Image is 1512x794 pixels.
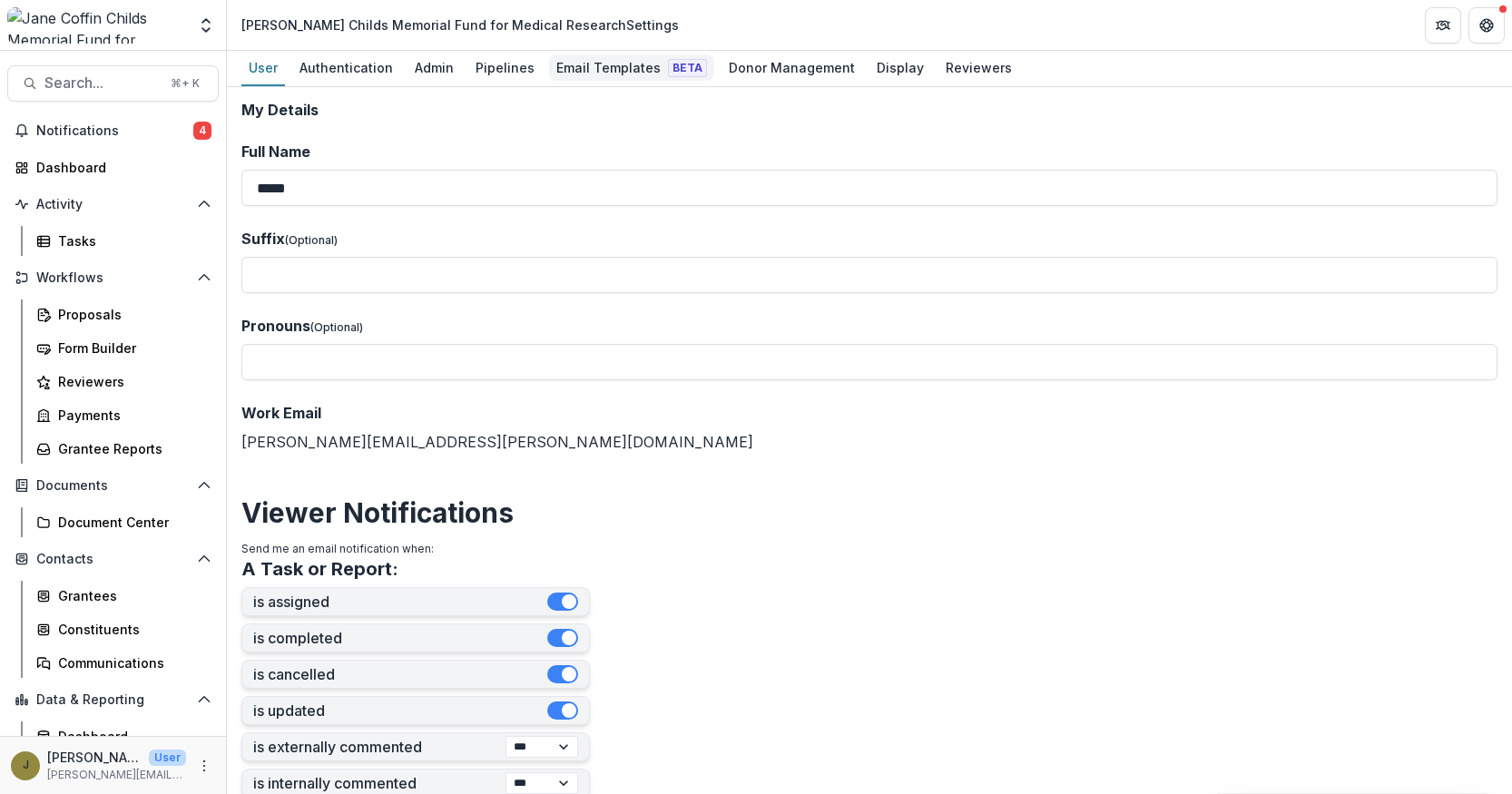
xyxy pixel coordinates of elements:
[29,400,219,430] a: Payments
[44,74,160,92] span: Search...
[292,54,400,81] div: Authentication
[869,54,931,81] div: Display
[36,692,190,708] span: Data & Reporting
[241,54,285,81] div: User
[36,158,204,177] div: Dashboard
[36,478,190,494] span: Documents
[58,620,204,639] div: Constituents
[241,15,679,34] div: [PERSON_NAME] Childs Memorial Fund for Medical Research Settings
[468,51,542,86] a: Pipelines
[241,102,1497,119] h2: My Details
[36,552,190,567] span: Contacts
[549,51,714,86] a: Email Templates Beta
[36,123,193,139] span: Notifications
[292,51,400,86] a: Authentication
[29,367,219,397] a: Reviewers
[241,230,285,248] span: Suffix
[253,775,506,792] label: is internally commented
[668,59,707,77] span: Beta
[58,305,204,324] div: Proposals
[407,51,461,86] a: Admin
[7,190,219,219] button: Open Activity
[7,152,219,182] a: Dashboard
[253,593,547,611] label: is assigned
[47,767,186,783] p: [PERSON_NAME][EMAIL_ADDRESS][PERSON_NAME][DOMAIN_NAME]
[58,231,204,250] div: Tasks
[193,122,211,140] span: 4
[869,51,931,86] a: Display
[7,544,219,573] button: Open Contacts
[29,226,219,256] a: Tasks
[310,320,363,334] span: (Optional)
[234,12,686,38] nav: breadcrumb
[7,116,219,145] button: Notifications4
[1425,7,1461,44] button: Partners
[29,299,219,329] a: Proposals
[241,142,310,161] span: Full Name
[58,586,204,605] div: Grantees
[58,406,204,425] div: Payments
[241,317,310,335] span: Pronouns
[1468,7,1505,44] button: Get Help
[58,372,204,391] div: Reviewers
[36,197,190,212] span: Activity
[241,402,1497,453] div: [PERSON_NAME][EMAIL_ADDRESS][PERSON_NAME][DOMAIN_NAME]
[29,333,219,363] a: Form Builder
[253,666,547,683] label: is cancelled
[7,685,219,714] button: Open Data & Reporting
[47,748,142,767] p: [PERSON_NAME]
[407,54,461,81] div: Admin
[58,653,204,672] div: Communications
[29,434,219,464] a: Grantee Reports
[549,54,714,81] div: Email Templates
[193,7,219,44] button: Open entity switcher
[7,263,219,292] button: Open Workflows
[149,750,186,766] p: User
[36,270,190,286] span: Workflows
[58,513,204,532] div: Document Center
[23,760,29,771] div: Jamie
[7,65,219,102] button: Search...
[241,404,321,422] span: Work Email
[468,54,542,81] div: Pipelines
[241,496,1497,529] h2: Viewer Notifications
[29,648,219,678] a: Communications
[167,74,203,93] div: ⌘ + K
[938,54,1019,81] div: Reviewers
[241,542,434,555] span: Send me an email notification when:
[29,507,219,537] a: Document Center
[193,755,215,777] button: More
[29,614,219,644] a: Constituents
[253,630,547,647] label: is completed
[241,51,285,86] a: User
[58,338,204,358] div: Form Builder
[58,439,204,458] div: Grantee Reports
[7,471,219,500] button: Open Documents
[58,727,204,746] div: Dashboard
[29,581,219,611] a: Grantees
[722,54,862,81] div: Donor Management
[285,233,338,247] span: (Optional)
[722,51,862,86] a: Donor Management
[253,702,547,720] label: is updated
[938,51,1019,86] a: Reviewers
[241,558,398,580] h3: A Task or Report:
[29,721,219,751] a: Dashboard
[7,7,186,44] img: Jane Coffin Childs Memorial Fund for Medical Research logo
[253,739,506,756] label: is externally commented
